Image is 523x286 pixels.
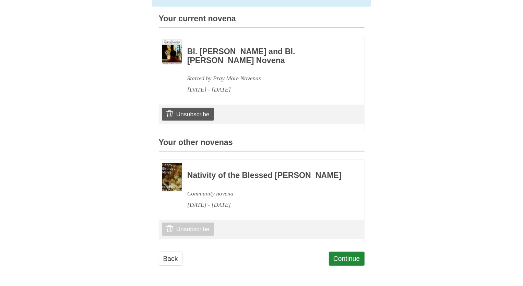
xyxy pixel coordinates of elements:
h3: Your other novenas [159,138,365,152]
div: Community novena [187,188,346,199]
a: Continue [329,252,365,266]
h3: Your current novena [159,14,365,28]
div: [DATE] - [DATE] [187,199,346,211]
img: Novena image [162,163,182,191]
img: Novena image [162,39,182,64]
a: Back [159,252,182,266]
div: Started by Pray More Novenas [187,73,346,84]
a: Unsubscribe [162,108,214,121]
div: [DATE] - [DATE] [187,84,346,95]
a: Unsubscribe [162,223,214,236]
h3: Bl. [PERSON_NAME] and Bl. [PERSON_NAME] Novena [187,47,346,65]
h3: Nativity of the Blessed [PERSON_NAME] [187,171,346,180]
